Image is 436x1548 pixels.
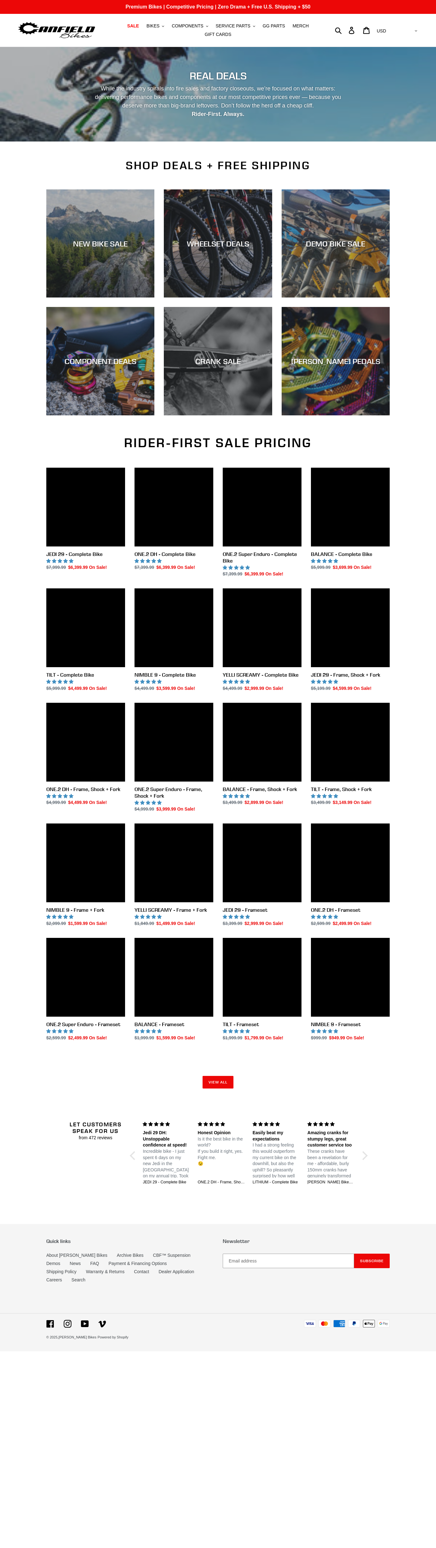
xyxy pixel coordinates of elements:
[46,1261,60,1266] a: Demos
[260,22,288,30] a: GG PARTS
[172,23,203,29] span: COMPONENTS
[65,1121,126,1135] h2: Let customers speak for us
[205,32,232,37] span: GIFT CARDS
[46,357,154,366] div: COMPONENT DEALS
[146,23,159,29] span: BIKES
[282,189,390,297] a: DEMO BIKE SALE
[215,23,250,29] span: SERVICE PARTS
[90,1261,99,1266] a: FAQ
[360,1258,384,1263] span: Subscribe
[153,1253,191,1258] a: CBF™ Suspension
[164,189,272,297] a: WHEELSET DEALS
[158,1269,194,1274] a: Dealer Application
[46,1277,62,1282] a: Careers
[307,1130,355,1148] div: Amazing cranks for stumpy legs, great customer service too
[282,307,390,415] a: [PERSON_NAME] PEDALS
[46,307,154,415] a: COMPONENT DEALS
[307,1121,355,1128] div: 5 stars
[223,1254,354,1268] input: Email address
[143,22,167,30] button: BIKES
[46,1335,96,1339] small: © 2025,
[143,1180,190,1185] a: JEDI 29 - Complete Bike
[46,239,154,248] div: NEW BIKE SALE
[354,1254,390,1268] button: Subscribe
[253,1180,300,1185] a: LITHIUM - Complete Bike
[117,1253,144,1258] a: Archive Bikes
[198,1130,245,1136] div: Honest Opinion
[164,239,272,248] div: WHEELSET DEALS
[282,239,390,248] div: DEMO BIKE SALE
[263,23,285,29] span: GG PARTS
[253,1142,300,1210] p: I had a strong feeling this would outperform my current bike on the downhill, but also the uphill...
[124,22,142,30] a: SALE
[253,1130,300,1142] div: Easily beat my expectations
[198,1155,245,1167] p: Fight me. 😉
[143,1121,190,1128] div: 5 stars
[59,1335,96,1339] a: [PERSON_NAME] Bikes
[293,23,309,29] span: MERCH
[17,20,96,40] img: Canfield Bikes
[46,1269,77,1274] a: Shipping Policy
[169,22,211,30] button: COMPONENTS
[290,22,312,30] a: MERCH
[89,84,347,118] p: While the industry spirals into fire sales and factory closeouts, we’re focused on what matters: ...
[127,23,139,29] span: SALE
[198,1148,245,1155] p: If you build it right, yes.
[164,307,272,415] a: CRANK SALE
[253,1121,300,1128] div: 5 stars
[72,1277,85,1282] a: Search
[46,1238,213,1244] p: Quick links
[198,1121,245,1128] div: 5 stars
[46,435,390,450] h2: RIDER-FIRST SALE PRICING
[307,1148,355,1186] p: These cranks have been a revelation for me - affordable, burly 150mm cranks have genuinely transf...
[86,1269,124,1274] a: Warranty & Returns
[223,1238,390,1244] p: Newsletter
[143,1130,190,1148] div: Jedi 29 DH: Unstoppable confidence at speed!
[46,159,390,172] h2: SHOP DEALS + FREE SHIPPING
[164,357,272,366] div: CRANK SALE
[46,189,154,297] a: NEW BIKE SALE
[203,1076,233,1089] a: View all products in the STEALS AND DEALS collection
[46,1253,107,1258] a: About [PERSON_NAME] Bikes
[65,1135,126,1141] span: from 472 reviews
[134,1269,149,1274] a: Contact
[70,1261,81,1266] a: News
[98,1335,129,1339] a: Powered by Shopify
[307,1180,355,1185] a: [PERSON_NAME] Bikes AM Cranks
[282,357,390,366] div: [PERSON_NAME] PEDALS
[192,111,244,117] strong: Rider-First. Always.
[198,1136,245,1148] p: Is it the best bike in the world?
[202,30,235,39] a: GIFT CARDS
[198,1180,245,1185] a: ONE.2 DH - Frame, Shock + Fork
[46,70,390,82] h2: REAL DEALS
[212,22,258,30] button: SERVICE PARTS
[108,1261,167,1266] a: Payment & Financing Options
[143,1148,190,1377] p: Incredible bike - I just spent 6 days on my new Jedi in the [GEOGRAPHIC_DATA] on my annual trip. ...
